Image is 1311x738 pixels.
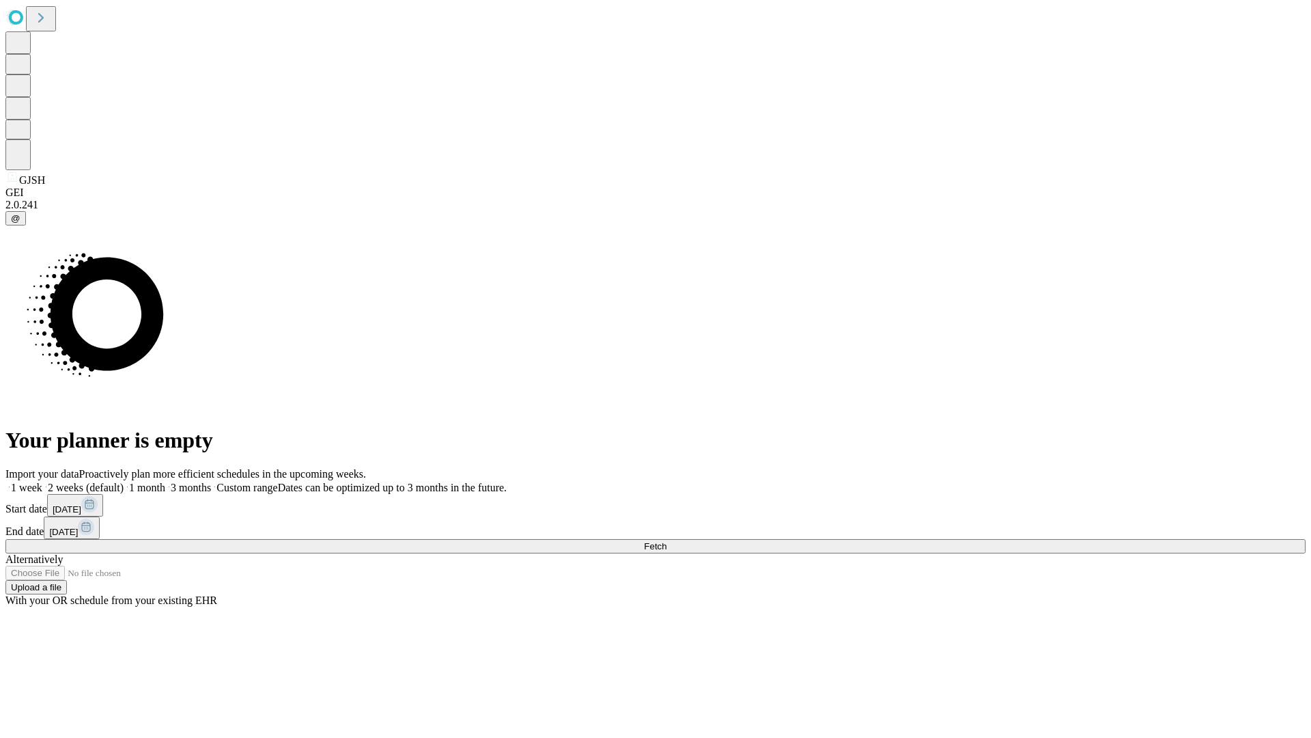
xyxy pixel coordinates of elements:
span: 1 month [129,482,165,493]
span: 2 weeks (default) [48,482,124,493]
span: @ [11,213,20,223]
button: Upload a file [5,580,67,594]
span: Dates can be optimized up to 3 months in the future. [278,482,507,493]
span: With your OR schedule from your existing EHR [5,594,217,606]
button: [DATE] [47,494,103,517]
span: Import your data [5,468,79,480]
div: 2.0.241 [5,199,1306,211]
div: GEI [5,187,1306,199]
span: [DATE] [49,527,78,537]
span: 1 week [11,482,42,493]
span: [DATE] [53,504,81,515]
span: GJSH [19,174,45,186]
span: 3 months [171,482,211,493]
h1: Your planner is empty [5,428,1306,453]
span: Proactively plan more efficient schedules in the upcoming weeks. [79,468,366,480]
div: End date [5,517,1306,539]
span: Alternatively [5,553,63,565]
button: @ [5,211,26,225]
div: Start date [5,494,1306,517]
button: Fetch [5,539,1306,553]
span: Fetch [644,541,666,551]
button: [DATE] [44,517,100,539]
span: Custom range [216,482,277,493]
